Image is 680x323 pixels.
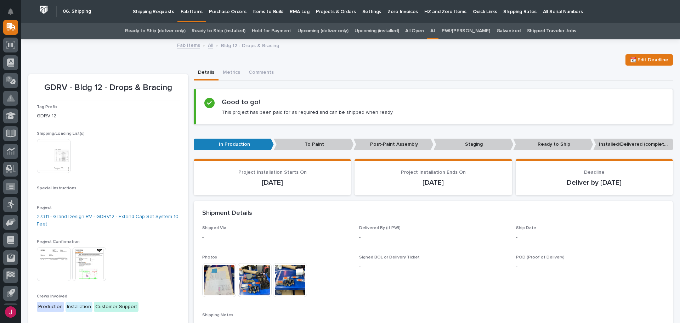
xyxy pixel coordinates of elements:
p: GDRV 12 [37,112,180,120]
a: 27311 - Grand Design RV - GDRV12 - Extend Cap Set System 10 Feet [37,213,180,228]
a: PWI/[PERSON_NAME] [442,23,490,39]
a: Ready to Ship (installed) [192,23,245,39]
p: - [202,234,351,241]
span: POD (Proof of Delivery) [516,255,565,260]
p: In Production [194,139,274,150]
button: users-avatar [3,305,18,319]
span: Project Confirmation [37,240,80,244]
button: Comments [244,66,278,80]
button: 📆 Edit Deadline [625,54,673,66]
span: Shipping/Loading List(s) [37,132,85,136]
div: Notifications [9,9,18,20]
h2: 06. Shipping [63,9,91,15]
p: To Paint [274,139,354,150]
span: Project Installation Starts On [238,170,307,175]
a: All Open [405,23,424,39]
span: Shipping Notes [202,313,233,317]
button: Details [194,66,219,80]
a: Upcoming (deliver only) [297,23,348,39]
span: Signed BOL or Delivery Ticket [359,255,420,260]
p: [DATE] [202,178,342,187]
span: Delivered By (if PWI) [359,226,401,230]
span: Ship Date [516,226,536,230]
span: Photos [202,255,217,260]
h2: Shipment Details [202,210,252,217]
p: Bldg 12 - Drops & Bracing [221,41,279,49]
p: - [516,234,664,241]
a: Shipped Traveler Jobs [527,23,577,39]
a: All [208,41,213,49]
p: This project has been paid for as required and can be shipped when ready. [222,109,393,116]
a: Fab Items [177,41,200,49]
p: Post-Paint Assembly [353,139,433,150]
p: - [359,234,508,241]
span: Project [37,206,52,210]
h2: Good to go! [222,98,260,106]
span: Crews Involved [37,294,67,299]
a: Galvanized [497,23,521,39]
div: Installation [66,302,92,312]
div: Production [37,302,64,312]
p: Deliver by [DATE] [524,178,664,187]
p: - [516,263,664,271]
span: Deadline [584,170,605,175]
a: Hold for Payment [252,23,291,39]
button: Metrics [219,66,244,80]
span: Special Instructions [37,186,76,190]
button: Notifications [3,4,18,19]
span: 📆 Edit Deadline [630,56,668,64]
p: - [359,263,508,271]
a: Ready to Ship (deliver only) [125,23,185,39]
div: Customer Support [94,302,138,312]
p: [DATE] [363,178,503,187]
span: Tag Prefix [37,105,57,109]
p: Installed/Delivered (completely done) [593,139,673,150]
a: All [430,23,435,39]
span: Project Installation Ends On [401,170,466,175]
p: Ready to Ship [513,139,593,150]
a: Upcoming (installed) [355,23,399,39]
span: Shipped Via [202,226,226,230]
p: Staging [433,139,514,150]
img: Workspace Logo [37,3,50,16]
p: GDRV - Bldg 12 - Drops & Bracing [37,83,180,93]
